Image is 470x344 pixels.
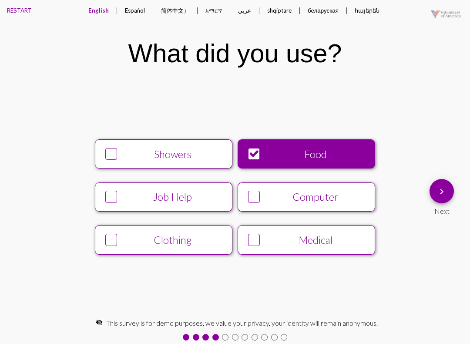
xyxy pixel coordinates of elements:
[120,191,225,203] div: Job Help
[430,179,454,203] button: Next Question
[106,319,378,327] span: This survey is for demo purposes, we value your privacy, your identity will remain anonymous.
[424,2,468,27] img: VOAmerica-1920-logo-pos-alpha-20210513.png
[120,234,225,246] div: Clothing
[238,139,375,169] button: Food
[238,182,375,212] button: Computer
[95,182,232,212] button: Job Help
[120,148,225,160] div: Showers
[95,225,232,254] button: Clothing
[95,139,232,169] button: Showers
[96,319,103,326] mat-icon: visibility_off
[263,234,368,246] div: Medical
[263,191,368,203] div: Computer
[238,225,375,254] button: Medical
[436,186,447,197] mat-icon: Next Question
[263,148,368,160] div: Food
[128,38,342,68] div: What did you use?
[430,203,454,215] div: Next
